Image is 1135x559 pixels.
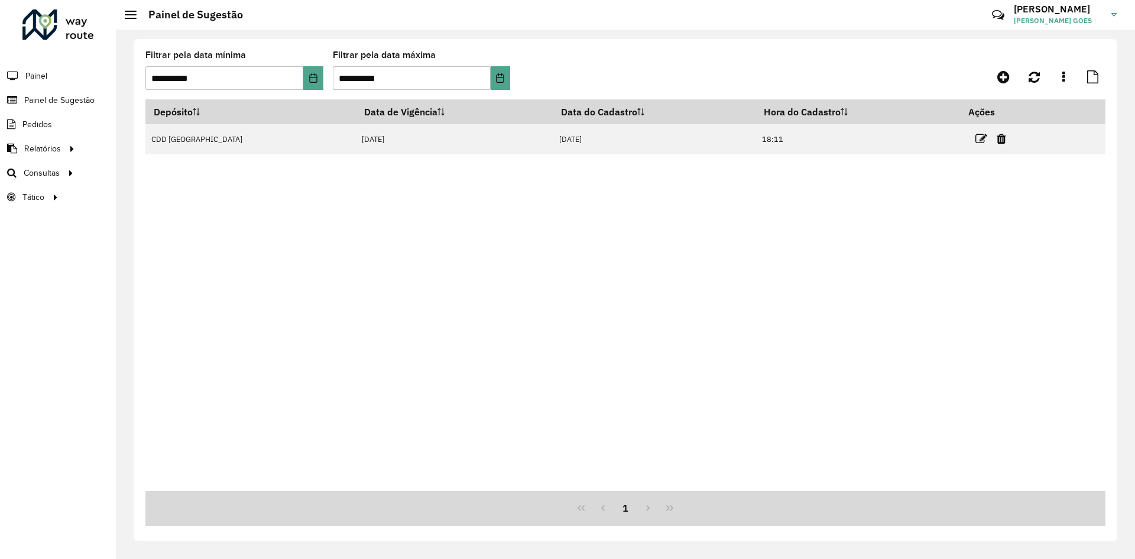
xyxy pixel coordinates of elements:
th: Hora do Cadastro [756,99,961,124]
a: Editar [975,131,987,147]
span: Relatórios [24,143,61,155]
th: Data de Vigência [356,99,553,124]
td: [DATE] [553,124,755,154]
td: [DATE] [356,124,553,154]
th: Data do Cadastro [553,99,755,124]
h2: Painel de Sugestão [137,8,243,21]
td: CDD [GEOGRAPHIC_DATA] [145,124,356,154]
th: Depósito [145,99,356,124]
span: Tático [22,191,44,203]
a: Contato Rápido [985,2,1011,28]
td: 18:11 [756,124,961,154]
span: Pedidos [22,118,52,131]
label: Filtrar pela data máxima [333,48,436,62]
button: Choose Date [303,66,323,90]
label: Filtrar pela data mínima [145,48,246,62]
th: Ações [960,99,1031,124]
span: Painel de Sugestão [24,94,95,106]
span: Painel [25,70,47,82]
span: [PERSON_NAME] GOES [1014,15,1102,26]
button: 1 [614,497,637,519]
span: Consultas [24,167,60,179]
h3: [PERSON_NAME] [1014,4,1102,15]
button: Choose Date [491,66,510,90]
a: Excluir [997,131,1006,147]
